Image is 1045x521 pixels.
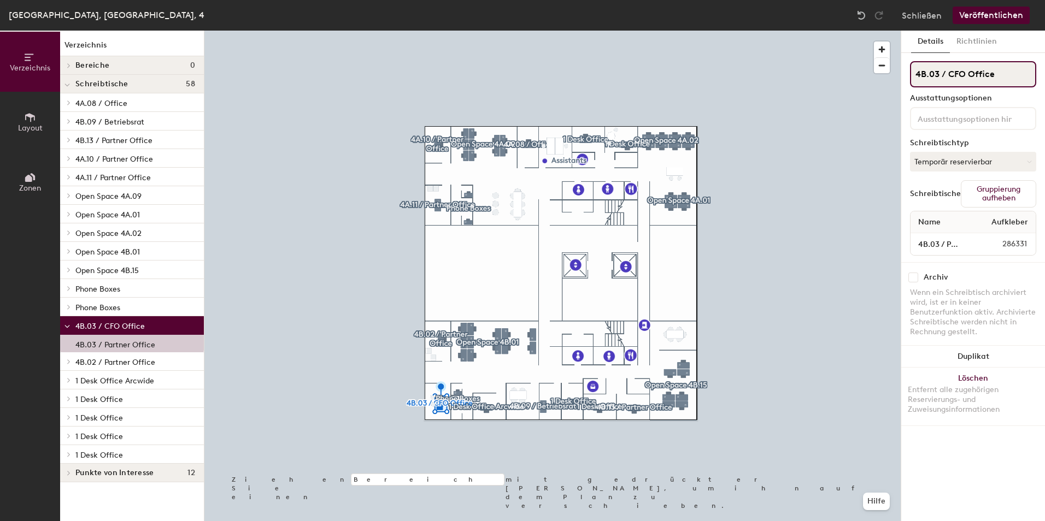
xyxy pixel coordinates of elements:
span: 4B.03 / CFO Office [75,322,145,331]
span: Phone Boxes [75,285,120,294]
span: Punkte von Interesse [75,469,154,477]
span: Open Space 4B.15 [75,266,139,275]
span: Open Space 4A.01 [75,210,140,220]
button: Hilfe [863,493,890,510]
div: Wenn ein Schreibtisch archiviert wird, ist er in keiner Benutzerfunktion aktiv. Archivierte Schre... [910,288,1036,337]
span: 286331 [976,238,1034,250]
span: 1 Desk Office [75,395,123,404]
input: Ausstattungsoptionen hinzufügen [915,111,1014,125]
img: Redo [873,10,884,21]
span: 1 Desk Office Arcwide [75,376,154,386]
button: Gruppierung aufheben [961,180,1036,208]
button: Schließen [902,7,942,24]
span: 4B.09 / Betriebsrat [75,117,144,127]
span: 1 Desk Office [75,451,123,460]
span: 4A.10 / Partner Office [75,155,153,164]
span: 4B.02 / Partner Office [75,358,155,367]
span: Open Space 4B.01 [75,247,140,257]
span: Open Space 4A.09 [75,192,142,201]
span: Open Space 4A.02 [75,229,142,238]
div: Schreibtischtyp [910,139,1036,147]
img: Undo [856,10,867,21]
span: 58 [186,80,195,88]
span: Schreibtische [75,80,128,88]
div: [GEOGRAPHIC_DATA], [GEOGRAPHIC_DATA], 4 [9,8,204,22]
span: Phone Boxes [75,303,120,312]
span: 4A.08 / Office [75,99,127,108]
button: Duplikat [901,346,1045,368]
span: Name [913,212,946,232]
button: Details [911,31,950,53]
span: Aufkleber [986,212,1034,232]
span: Verzeichnis [10,63,50,73]
span: 1 Desk Office [75,432,123,441]
div: Schreibtische [910,190,961,198]
span: Zonen [19,183,41,193]
button: LöschenEntfernt alle zugehörigen Reservierungs- und Zuweisungsinformationen [901,368,1045,425]
span: 12 [187,469,195,477]
div: Entfernt alle zugehörigen Reservierungs- und Zuweisungsinformationen [908,385,1038,415]
span: 4B.13 / Partner Office [75,136,152,145]
span: Bereiche [75,61,109,70]
button: Veröffentlichen [953,7,1030,24]
span: 4A.11 / Partner Office [75,173,151,182]
div: Ausstattungsoptionen [910,94,1036,103]
input: Unbenannter Schreibtisch [913,236,976,252]
button: Temporär reservierbar [910,152,1036,171]
div: Archiv [924,273,948,282]
span: Layout [18,123,43,133]
button: Richtlinien [950,31,1003,53]
h1: Verzeichnis [60,39,204,56]
span: 1 Desk Office [75,413,123,423]
span: 0 [190,61,195,70]
p: 4B.03 / Partner Office [75,337,155,350]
